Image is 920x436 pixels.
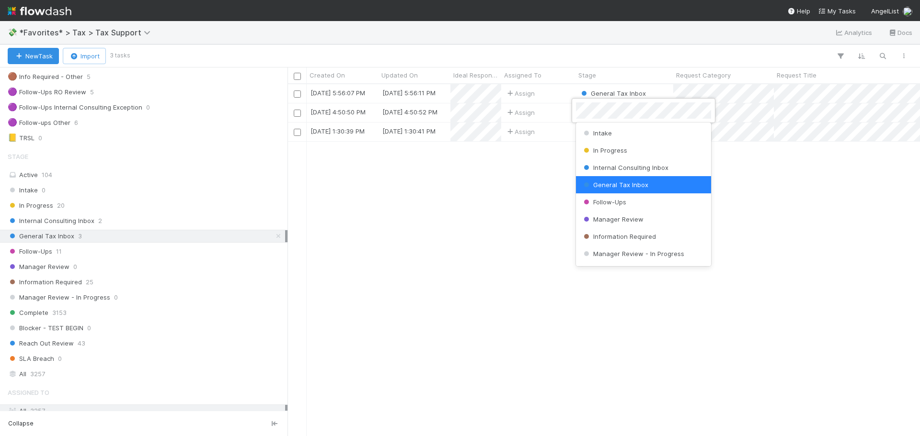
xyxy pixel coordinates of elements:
[582,215,644,223] span: Manager Review
[582,146,627,154] span: In Progress
[582,181,648,189] span: General Tax Inbox
[582,250,684,257] span: Manager Review - In Progress
[582,233,656,240] span: Information Required
[582,129,612,137] span: Intake
[582,164,668,171] span: Internal Consulting Inbox
[582,198,626,206] span: Follow-Ups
